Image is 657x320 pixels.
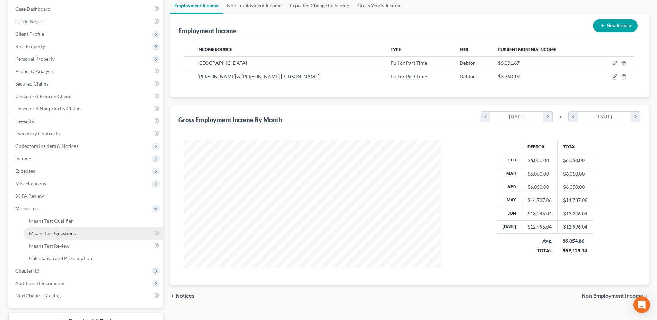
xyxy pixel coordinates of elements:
[563,247,587,254] div: $59,129.14
[24,252,163,265] a: Calculation and Presumption
[29,218,73,224] span: Means Test Qualifier
[197,60,247,66] span: [GEOGRAPHIC_DATA]
[643,293,649,299] i: chevron_right
[15,56,55,62] span: Personal Property
[15,143,78,149] span: Codebtors Insiders & Notices
[557,180,593,194] td: $6,050.00
[391,73,427,79] span: Full or Part Time
[10,115,163,127] a: Lawsuits
[391,47,401,52] span: Type
[15,43,45,49] span: Real Property
[557,154,593,167] td: $6,050.00
[10,78,163,90] a: Secured Claims
[24,215,163,227] a: Means Test Qualifier
[15,268,39,274] span: Chapter 13
[197,73,319,79] span: [PERSON_NAME] & [PERSON_NAME] [PERSON_NAME]
[633,296,650,313] div: Open Intercom Messenger
[391,60,427,66] span: Full or Part Time
[497,167,522,180] th: Mar
[497,207,522,220] th: Jun
[15,31,44,37] span: Client Profile
[29,243,70,249] span: Means Test Review
[29,255,92,261] span: Calculation and Presumption
[178,27,237,35] div: Employment Income
[197,47,232,52] span: Income Source
[15,180,46,186] span: Miscellaneous
[498,73,520,79] span: $3,763.19
[497,180,522,194] th: Apr
[10,90,163,103] a: Unsecured Priority Claims
[15,93,72,99] span: Unsecured Priority Claims
[15,293,61,299] span: NextChapter Mailing
[10,127,163,140] a: Executory Contracts
[527,210,552,217] div: $13,246.04
[557,140,593,154] th: Total
[527,157,552,164] div: $6,050.00
[593,19,638,32] button: New Income
[176,293,195,299] span: Notices
[15,81,48,87] span: Secured Claims
[10,290,163,302] a: NextChapter Mailing
[15,118,34,124] span: Lawsuits
[578,112,631,122] div: [DATE]
[558,113,563,120] span: to
[15,18,45,24] span: Credit Report
[527,197,552,204] div: $14,737.06
[527,223,552,230] div: $12,996.04
[522,140,557,154] th: Debtor
[15,193,44,199] span: SOFA Review
[581,293,649,299] button: Non Employment Income chevron_right
[15,168,35,174] span: Expenses
[10,190,163,202] a: SOFA Review
[15,106,81,112] span: Unsecured Nonpriority Claims
[631,112,640,122] i: chevron_right
[527,247,552,254] div: TOTAL
[178,116,282,124] div: Gross Employment Income By Month
[15,205,39,211] span: Means Test
[543,112,552,122] i: chevron_right
[563,238,587,245] div: $9,854.86
[15,6,51,12] span: Case Dashboard
[15,131,60,136] span: Executory Contracts
[170,293,195,299] button: chevron_left Notices
[557,167,593,180] td: $6,050.00
[497,154,522,167] th: Feb
[581,293,643,299] span: Non Employment Income
[170,293,176,299] i: chevron_left
[490,112,543,122] div: [DATE]
[527,184,552,190] div: $6,050.00
[497,194,522,207] th: May
[497,220,522,233] th: [DATE]
[498,47,556,52] span: Current Monthly Income
[569,112,578,122] i: chevron_left
[15,155,31,161] span: Income
[24,240,163,252] a: Means Test Review
[557,207,593,220] td: $13,246.04
[10,65,163,78] a: Property Analysis
[10,103,163,115] a: Unsecured Nonpriority Claims
[10,15,163,28] a: Credit Report
[527,238,552,245] div: Avg.
[557,220,593,233] td: $12,996.04
[15,68,54,74] span: Property Analysis
[557,194,593,207] td: $14,737.06
[10,3,163,15] a: Case Dashboard
[15,280,64,286] span: Additional Documents
[460,47,468,52] span: For
[24,227,163,240] a: Means Test Questions
[460,73,475,79] span: Debtor
[481,112,490,122] i: chevron_left
[29,230,76,236] span: Means Test Questions
[527,170,552,177] div: $6,050.00
[498,60,520,66] span: $6,091.67
[460,60,475,66] span: Debtor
